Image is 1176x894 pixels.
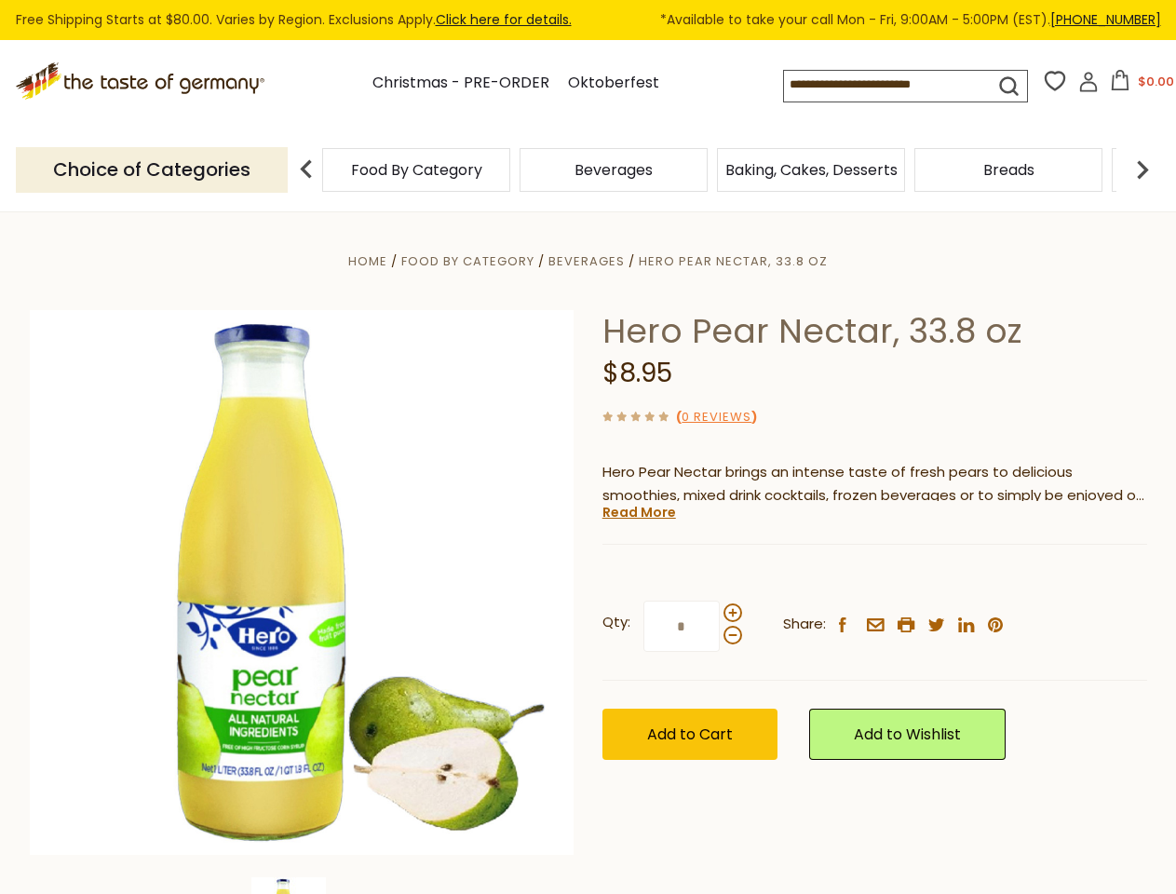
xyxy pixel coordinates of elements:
[16,9,1161,31] div: Free Shipping Starts at $80.00. Varies by Region. Exclusions Apply.
[602,611,630,634] strong: Qty:
[602,461,1147,508] p: Hero Pear Nectar brings an intense taste of fresh pears to delicious smoothies, mixed drink cockt...
[548,252,625,270] a: Beverages
[372,71,549,96] a: Christmas - PRE-ORDER
[602,310,1147,352] h1: Hero Pear Nectar, 33.8 oz
[602,503,676,521] a: Read More
[676,408,757,426] span: ( )
[602,355,672,391] span: $8.95
[568,71,659,96] a: Oktoberfest
[983,163,1034,177] a: Breads
[660,9,1161,31] span: *Available to take your call Mon - Fri, 9:00AM - 5:00PM (EST).
[725,163,898,177] a: Baking, Cakes, Desserts
[401,252,534,270] a: Food By Category
[643,601,720,652] input: Qty:
[783,613,826,636] span: Share:
[602,709,777,760] button: Add to Cart
[682,408,751,427] a: 0 Reviews
[1124,151,1161,188] img: next arrow
[351,163,482,177] a: Food By Category
[639,252,828,270] a: Hero Pear Nectar, 33.8 oz
[288,151,325,188] img: previous arrow
[574,163,653,177] a: Beverages
[348,252,387,270] a: Home
[1138,73,1174,90] span: $0.00
[809,709,1006,760] a: Add to Wishlist
[647,724,733,745] span: Add to Cart
[16,147,288,193] p: Choice of Categories
[1050,10,1161,29] a: [PHONE_NUMBER]
[30,310,574,855] img: Hero Pear Nectar, 33.8 oz
[436,10,572,29] a: Click here for details.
